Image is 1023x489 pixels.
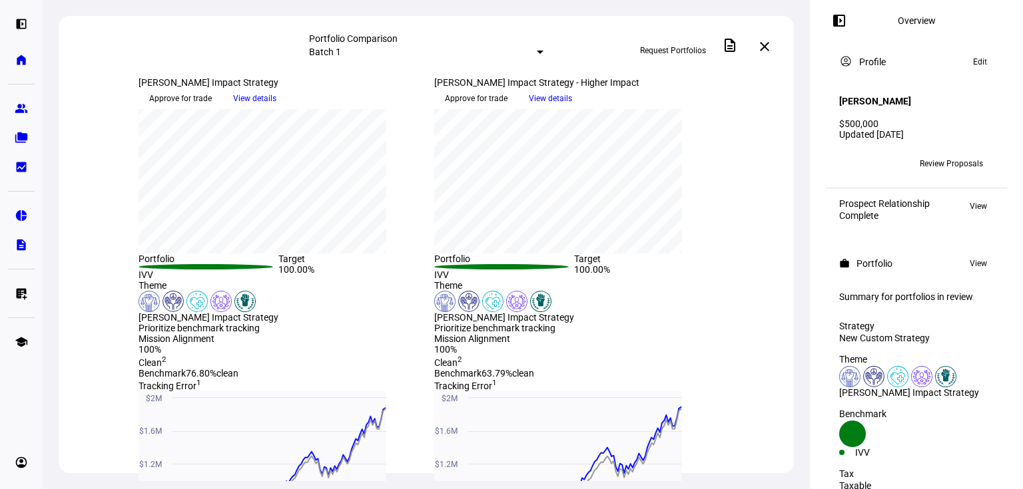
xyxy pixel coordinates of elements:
mat-icon: description [722,37,738,53]
button: View [963,198,994,214]
mat-icon: close [757,39,773,55]
mat-icon: work [839,258,850,269]
div: [PERSON_NAME] Impact Strategy - Higher Impact [434,77,714,88]
a: folder_copy [8,124,35,151]
button: Approve for trade [139,88,222,109]
a: description [8,232,35,258]
img: corporateEthics.colored.svg [506,291,527,312]
div: Theme [139,280,418,291]
sup: 2 [162,355,167,364]
mat-icon: left_panel_open [831,13,847,29]
div: Theme [839,354,994,365]
img: racialJustice.colored.svg [935,366,956,387]
span: View details [529,88,572,108]
span: 63.79% clean [482,368,534,379]
span: View details [233,88,276,108]
div: Portfolio [434,253,574,264]
img: healthWellness.colored.svg [887,366,908,387]
text: $1.6M [139,426,162,436]
div: Overview [898,15,936,26]
div: 100.00% [574,264,714,280]
span: Tracking Error [139,381,201,391]
div: [PERSON_NAME] Impact Strategy [139,77,418,88]
a: pie_chart [8,202,35,229]
img: humanRights.colored.svg [458,291,480,312]
span: Benchmark [139,368,186,379]
div: New Custom Strategy [839,333,994,343]
button: View details [222,88,287,108]
eth-mat-symbol: description [15,238,28,251]
div: Prospect Relationship [839,198,930,209]
img: democracy.colored.svg [434,291,456,312]
a: View details [222,92,287,103]
div: 100.00% [278,264,418,280]
button: View [963,255,994,271]
text: $2M [442,394,458,403]
button: View details [518,88,583,108]
eth-mat-symbol: group [15,102,28,115]
text: $1.2M [139,460,162,469]
div: Tax [839,468,994,479]
span: Clean [434,357,462,368]
button: Review Proposals [909,153,994,174]
span: Edit [973,54,987,70]
a: View details [518,92,583,103]
div: Mission Alignment [434,333,714,344]
div: 100% [139,344,418,355]
div: Strategy [839,321,994,331]
div: Theme [434,280,714,291]
span: View [970,198,987,214]
div: chart, 1 series [139,81,386,253]
div: Prioritize benchmark tracking [434,323,714,333]
span: Benchmark [434,368,482,379]
span: JS [845,159,854,168]
div: [PERSON_NAME] Impact Strategy [139,312,418,323]
img: democracy.colored.svg [139,291,160,312]
mat-select-trigger: Batch 1 [309,47,341,57]
a: bid_landscape [8,154,35,180]
div: Prioritize benchmark tracking [139,323,418,333]
div: Target [574,253,714,264]
span: Clean [139,357,167,368]
div: [PERSON_NAME] Impact Strategy [839,387,994,398]
div: 100% [434,344,714,355]
h4: [PERSON_NAME] [839,96,911,106]
img: humanRights.colored.svg [863,366,884,387]
span: Approve for trade [445,88,508,109]
eth-panel-overview-card-header: Profile [839,54,994,70]
span: 76.80% clean [186,368,238,379]
span: Approve for trade [149,88,212,109]
img: racialJustice.colored.svg [234,291,256,312]
button: Request Portfolios [629,40,717,61]
div: Portfolio Comparison [309,33,543,44]
span: Review Proposals [920,153,983,174]
a: group [8,95,35,122]
div: Benchmark [839,408,994,419]
div: Profile [859,57,886,67]
button: Edit [966,54,994,70]
span: Tracking Error [434,381,497,391]
div: Target [278,253,418,264]
div: IVV [434,269,574,280]
button: Approve for trade [434,88,518,109]
img: healthWellness.colored.svg [482,291,504,312]
eth-mat-symbol: left_panel_open [15,17,28,31]
sup: 1 [492,379,497,388]
div: IVV [855,447,916,458]
div: Updated [DATE] [839,129,994,140]
eth-mat-symbol: bid_landscape [15,160,28,174]
span: Request Portfolios [640,40,706,61]
img: racialJustice.colored.svg [530,291,551,312]
eth-panel-overview-card-header: Portfolio [839,255,994,271]
div: IVV [139,269,278,280]
eth-mat-symbol: pie_chart [15,209,28,222]
img: corporateEthics.colored.svg [911,366,932,387]
eth-mat-symbol: account_circle [15,456,28,469]
eth-mat-symbol: school [15,335,28,349]
div: Complete [839,210,930,221]
text: $1.6M [435,426,458,436]
div: Portfolio [139,253,278,264]
div: chart, 1 series [434,81,682,253]
img: humanRights.colored.svg [163,291,184,312]
div: Summary for portfolios in review [839,291,994,302]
